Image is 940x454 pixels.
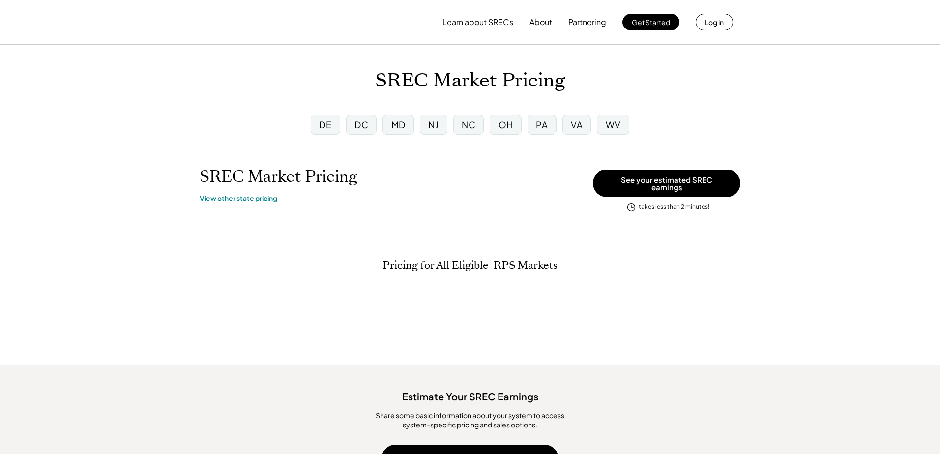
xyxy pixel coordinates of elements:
[10,385,930,403] div: Estimate Your SREC Earnings
[382,259,558,272] h2: Pricing for All Eligible RPS Markets
[391,118,406,131] div: MD
[639,203,709,211] div: takes less than 2 minutes!
[529,12,552,32] button: About
[207,5,289,39] img: yH5BAEAAAAALAAAAAABAAEAAAIBRAA7
[568,12,606,32] button: Partnering
[319,118,331,131] div: DE
[606,118,621,131] div: WV
[696,14,733,30] button: Log in
[200,194,277,203] a: View other state pricing
[442,12,513,32] button: Learn about SRECs
[200,167,357,186] h1: SREC Market Pricing
[375,69,565,92] h1: SREC Market Pricing
[362,411,578,430] div: ​Share some basic information about your system to access system-specific pricing and sales options.
[593,170,740,197] button: See your estimated SREC earnings
[499,118,513,131] div: OH
[354,118,368,131] div: DC
[622,14,679,30] button: Get Started
[536,118,548,131] div: PA
[462,118,475,131] div: NC
[428,118,439,131] div: NJ
[571,118,583,131] div: VA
